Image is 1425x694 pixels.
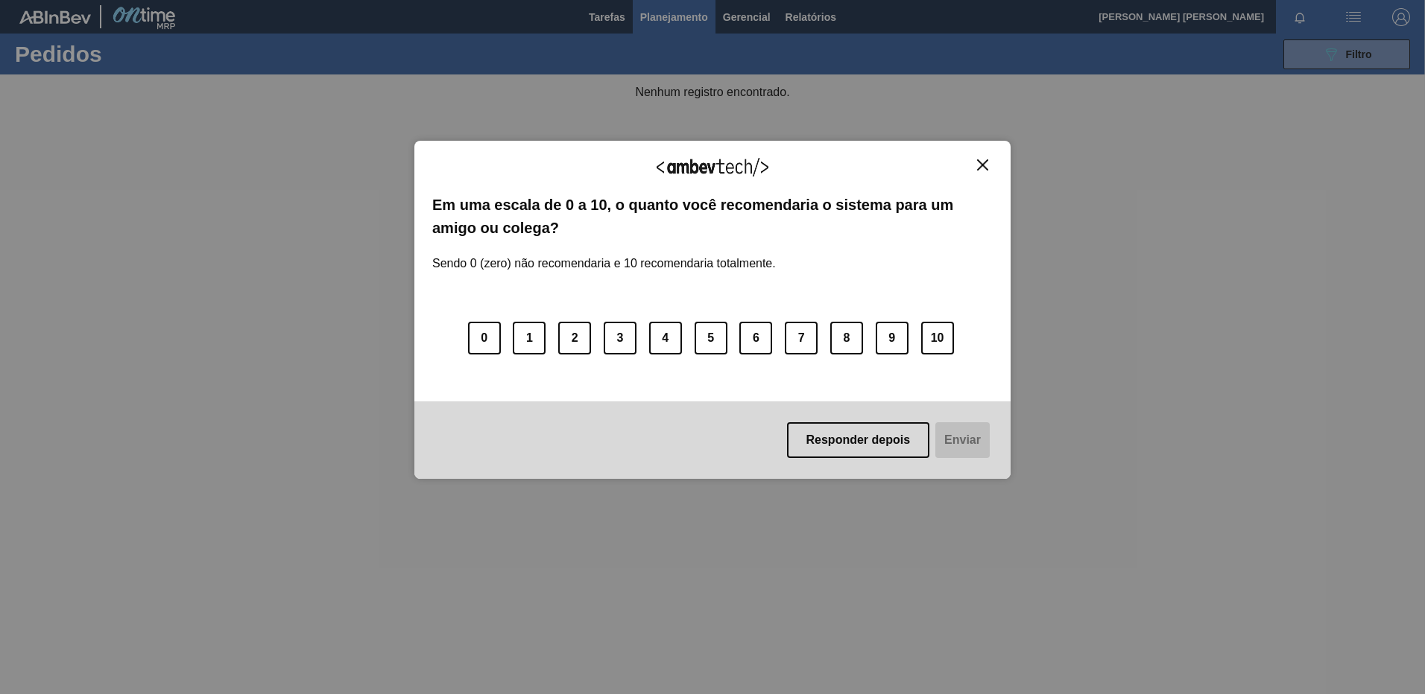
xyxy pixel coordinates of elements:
label: Sendo 0 (zero) não recomendaria e 10 recomendaria totalmente. [432,239,776,270]
button: 1 [513,322,546,354]
button: 10 [921,322,954,354]
button: 2 [558,322,591,354]
button: Close [973,159,993,171]
button: 7 [785,322,818,354]
button: 4 [649,322,682,354]
button: 5 [695,322,727,354]
button: 8 [830,322,863,354]
button: Responder depois [787,422,930,458]
img: Close [977,159,988,171]
button: 9 [876,322,909,354]
label: Em uma escala de 0 a 10, o quanto você recomendaria o sistema para um amigo ou colega? [432,194,993,239]
button: 3 [604,322,636,354]
button: 6 [739,322,772,354]
img: Logo Ambevtech [657,158,768,176]
button: 0 [468,322,501,354]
